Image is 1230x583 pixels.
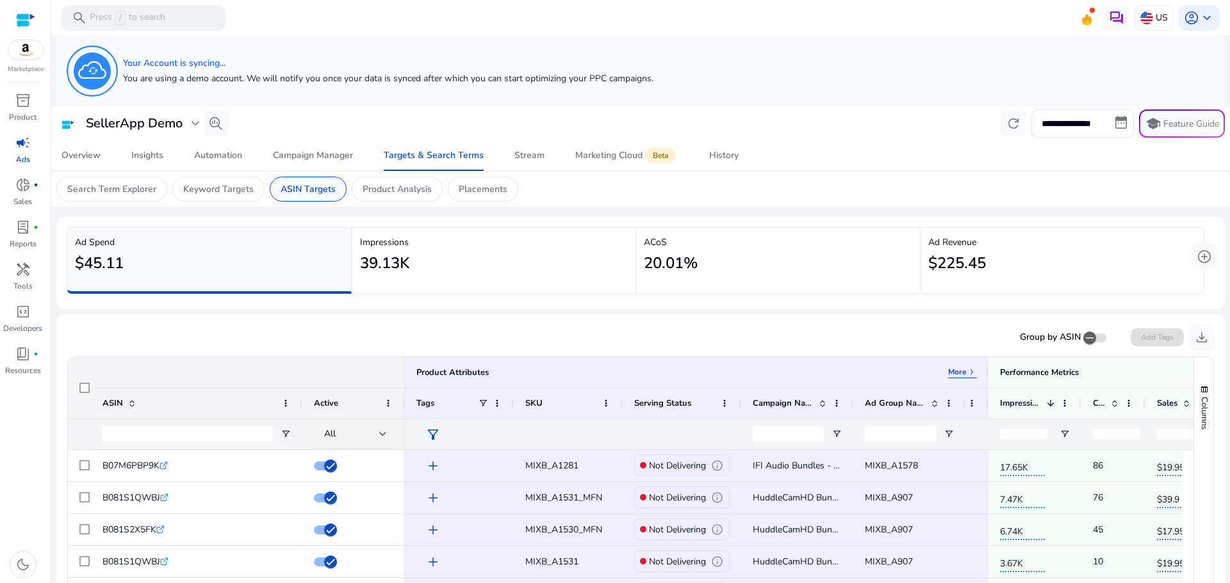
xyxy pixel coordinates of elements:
[10,238,37,250] p: Reports
[865,555,913,568] span: MIXB_A907
[865,426,936,442] input: Ad Group Name Filter Input
[525,459,578,472] span: MIXB_A1281
[1060,429,1070,439] button: Open Filter Menu
[67,182,156,196] p: Search Term Explorer
[194,151,242,160] div: Automation
[753,491,921,504] span: HuddleCamHD Bundles - Product Targets
[1139,109,1225,138] button: schoolFeature Guide
[123,58,653,69] h5: Your Account is syncing...
[753,397,814,409] span: Campaign Name
[1006,116,1021,131] span: refresh
[1157,454,1202,476] span: $19.95
[948,367,967,377] p: More
[649,516,706,543] p: Not Delivering
[13,196,32,207] p: Sales
[15,220,31,235] span: lab_profile
[324,427,336,440] span: All
[1197,249,1212,264] span: add_circle
[102,426,273,442] input: ASIN Filter Input
[15,346,31,362] span: book_4
[115,11,126,25] span: /
[416,367,489,378] div: Product Attributes
[575,150,678,161] div: Marketing Cloud
[634,397,691,409] span: Serving Status
[1093,397,1106,409] span: Clicks
[459,182,507,196] p: Placements
[525,523,602,536] span: MIXB_A1530_MFN
[425,458,441,474] span: add
[644,236,912,249] p: ACoS
[525,491,602,504] span: MIXB_A1531_MFN
[102,523,156,536] span: B081S2X5FK
[15,177,31,193] span: donut_small
[15,93,31,108] span: inventory_2
[1000,454,1045,476] span: 17.65K
[865,523,913,536] span: MIXB_A907
[753,555,921,568] span: HuddleCamHD Bundles - Product Targets
[1157,486,1202,508] span: $39.9
[525,555,578,568] span: MIXB_A1531
[208,116,224,131] span: search_insights
[61,151,101,160] div: Overview
[1000,397,1042,409] span: Impressions
[183,182,254,196] p: Keyword Targets
[15,135,31,150] span: campaign
[75,254,124,273] h2: $45.11
[525,397,543,409] span: SKU
[131,151,163,160] div: Insights
[72,10,87,26] span: search
[1157,397,1177,409] span: Sales
[33,351,38,356] span: fiber_manual_record
[1020,332,1081,343] h5: Group by ASIN
[1163,118,1219,131] p: Feature Guide
[123,74,653,84] h5: You are using a demo account. We will notify you once your data is synced after which you can sta...
[273,151,353,160] div: Campaign Manager
[425,427,441,442] span: filter_alt
[416,397,434,409] span: Tags
[1140,12,1153,24] img: us.svg
[832,429,842,439] button: Open Filter Menu
[86,116,183,131] h3: SellerApp Demo
[928,236,1197,249] p: Ad Revenue
[865,397,926,409] span: Ad Group Name
[384,151,484,160] div: Targets & Search Terms
[944,429,954,439] button: Open Filter Menu
[1156,6,1168,29] p: US
[865,491,913,504] span: MIXB_A907
[1199,397,1210,429] span: Columns
[90,11,165,25] p: Press to search
[15,304,31,319] span: code_blocks
[102,555,160,568] span: B081S1QWBJ
[1000,550,1045,572] span: 3.67K
[33,182,38,188] span: fiber_manual_record
[1184,10,1199,26] span: account_circle
[1157,518,1202,540] span: $17.95
[33,225,38,230] span: fiber_manual_record
[644,254,698,273] h2: 20.01%
[188,116,203,131] span: expand_more
[281,429,291,439] button: Open Filter Menu
[1157,550,1202,572] span: $19.95
[928,254,986,273] h2: $225.45
[1000,518,1045,540] span: 6.74K
[3,323,42,334] p: Developers
[102,491,160,504] span: B081S1QWBJ
[425,522,441,538] span: add
[360,236,628,249] p: Impressions
[314,397,338,409] span: Active
[15,262,31,277] span: handyman
[102,397,123,409] span: ASIN
[1093,516,1103,543] p: 45
[1000,486,1045,508] span: 7.47K
[649,452,706,479] p: Not Delivering
[425,554,441,570] span: add
[711,523,723,536] span: info
[102,459,160,472] span: B07M6PBP9K
[1194,330,1209,345] span: download
[16,154,30,165] p: Ads
[15,557,31,572] span: dark_mode
[711,459,723,472] span: info
[709,151,739,160] div: History
[649,484,706,511] p: Not Delivering
[711,555,723,568] span: info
